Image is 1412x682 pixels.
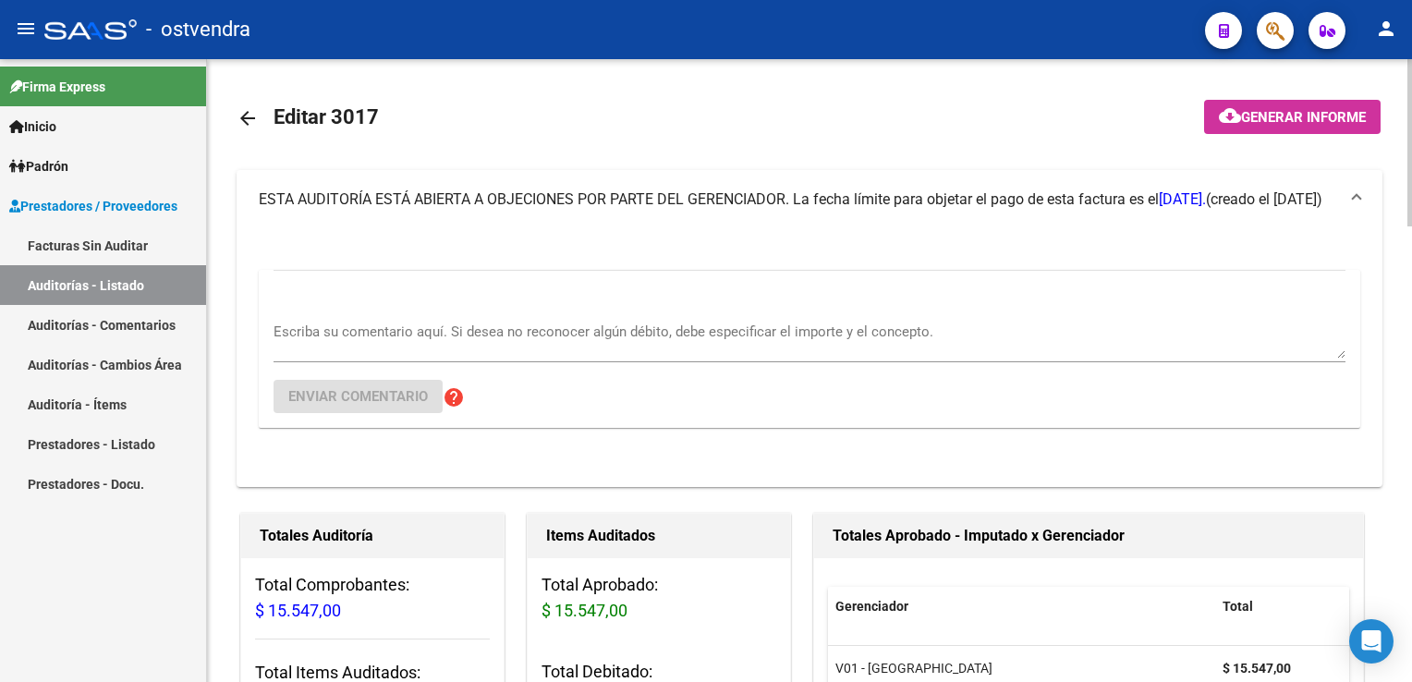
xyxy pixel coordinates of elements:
span: Inicio [9,116,56,137]
button: Generar informe [1204,100,1381,134]
span: [DATE]. [1159,190,1206,208]
span: - ostvendra [146,9,250,50]
span: (creado el [DATE]) [1206,189,1322,210]
strong: $ 15.547,00 [1223,661,1291,676]
span: V01 - [GEOGRAPHIC_DATA] [835,661,992,676]
span: Firma Express [9,77,105,97]
h1: Totales Auditoría [260,521,485,551]
span: Gerenciador [835,599,908,614]
h3: Total Comprobantes: [255,572,490,624]
span: Padrón [9,156,68,177]
h3: Total Aprobado: [542,572,776,624]
button: Enviar comentario [274,380,443,413]
span: Prestadores / Proveedores [9,196,177,216]
mat-icon: cloud_download [1219,104,1241,127]
span: $ 15.547,00 [255,601,341,620]
span: Generar informe [1241,109,1366,126]
h1: Totales Aprobado - Imputado x Gerenciador [833,521,1345,551]
mat-icon: menu [15,18,37,40]
span: $ 15.547,00 [542,601,627,620]
datatable-header-cell: Gerenciador [828,587,1215,627]
span: Enviar comentario [288,388,428,405]
mat-icon: person [1375,18,1397,40]
mat-icon: help [443,386,465,408]
h1: Items Auditados [546,521,772,551]
span: Total [1223,599,1253,614]
datatable-header-cell: Total [1215,587,1335,627]
span: ESTA AUDITORÍA ESTÁ ABIERTA A OBJECIONES POR PARTE DEL GERENCIADOR. La fecha límite para objetar ... [259,190,1206,208]
div: Open Intercom Messenger [1349,619,1394,664]
div: ESTA AUDITORÍA ESTÁ ABIERTA A OBJECIONES POR PARTE DEL GERENCIADOR. La fecha límite para objetar ... [237,229,1382,487]
span: Editar 3017 [274,105,379,128]
mat-icon: arrow_back [237,107,259,129]
mat-expansion-panel-header: ESTA AUDITORÍA ESTÁ ABIERTA A OBJECIONES POR PARTE DEL GERENCIADOR. La fecha límite para objetar ... [237,170,1382,229]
